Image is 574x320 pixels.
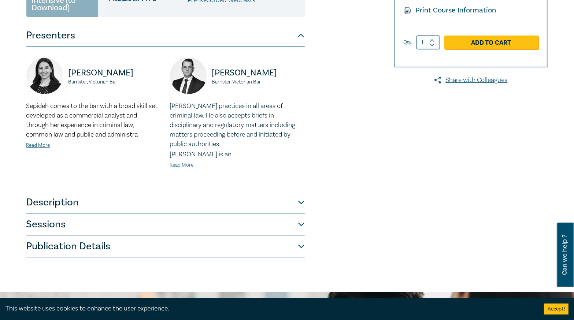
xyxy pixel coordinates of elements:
button: Publication Details [26,235,305,257]
small: Barrister, Victorian Bar [212,79,305,85]
p: [PERSON_NAME] is an [170,150,305,159]
button: Presenters [26,25,305,46]
button: Sessions [26,213,305,235]
a: Read More [26,142,50,149]
input: 1 [416,36,440,49]
img: https://s3.ap-southeast-2.amazonaws.com/leo-cussen-store-production-content/Contacts/Sepideh%20Sa... [26,57,63,94]
button: Description [26,191,305,213]
span: Sepideh comes to the bar with a broad skill set developed as a commercial analyst and through her... [26,102,158,139]
div: This website uses cookies to enhance the user experience. [5,304,533,313]
a: Read More [170,162,194,168]
p: [PERSON_NAME] practices in all areas of criminal law. He also accepts briefs in disciplinary and ... [170,101,305,149]
small: Barrister, Victorian Bar [68,79,161,85]
a: Add to Cart [444,36,538,49]
p: [PERSON_NAME] [212,67,305,79]
span: Can we help ? [561,227,568,283]
a: Print Course Information [404,5,496,15]
p: [PERSON_NAME] [68,67,161,79]
img: https://s3.ap-southeast-2.amazonaws.com/leo-cussen-store-production-content/Contacts/Adam%20Malon... [170,57,207,94]
a: Share with Colleagues [394,75,548,85]
label: Qty [404,38,412,46]
button: Accept cookies [544,304,569,315]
